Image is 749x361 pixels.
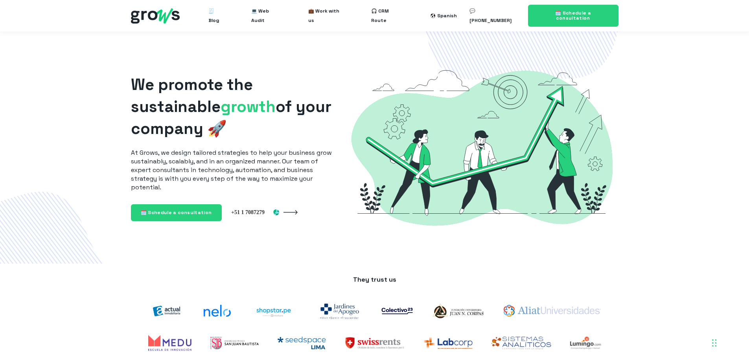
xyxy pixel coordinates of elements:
[278,337,326,349] img: Seedspace Lima
[131,8,180,24] img: grows - hubspot
[208,8,219,24] font: 🧾 Blog
[432,302,485,320] img: Corpas logo
[148,335,191,351] img: Medu Academy
[607,260,749,361] iframe: Chat Widget
[317,299,363,323] img: gardens of the heyday
[251,8,269,24] font: 💻 Web Audit
[353,275,396,284] font: They trust us
[528,5,618,27] a: 🗓️ Schedule a consultation
[371,3,405,28] a: 🎧 CRM Route
[221,97,276,117] font: growth
[208,3,226,28] a: 🧾 Blog
[491,337,551,349] img: Analytical systems
[570,337,601,349] img: Lumingo
[469,8,512,24] font: 💬 [PHONE_NUMBER]
[712,331,717,355] div: Drag
[131,148,332,191] font: At Grows, we design tailored strategies to help your business grow sustainably, scalably, and in ...
[210,337,259,349] img: UPSJB
[131,75,253,117] font: We promote the sustainable
[555,10,591,21] font: 🗓️ Schedule a consultation
[437,13,457,19] font: Spanish
[381,308,413,314] img: co23
[250,302,298,320] img: shoptarpe
[423,337,473,349] img: Labcorp
[308,8,339,24] font: 💼 Work with us
[345,337,404,349] img: SwissRents
[148,301,185,321] img: current-real-estate
[204,305,231,317] img: Nelo
[504,305,601,317] img: aliat-universities
[251,3,283,28] a: 💻 Web Audit
[371,8,389,24] font: 🎧 CRM Route
[131,97,331,139] font: of your company 🚀
[141,209,212,216] font: 🗓️ Schedule a consultation
[231,209,279,216] img: Peru +51 1 7087279
[308,3,346,28] a: 💼 Work with us
[131,204,222,221] a: 🗓️ Schedule a consultation
[469,3,518,28] a: 💬 [PHONE_NUMBER]
[346,57,618,238] img: Grows-Growth-Marketing-Hacking-Hubspot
